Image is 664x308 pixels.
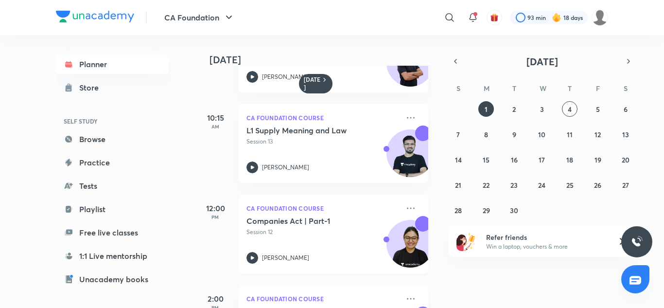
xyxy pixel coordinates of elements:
button: September 21, 2025 [451,177,466,193]
button: September 12, 2025 [590,127,606,142]
button: September 5, 2025 [590,101,606,117]
img: avatar [490,13,499,22]
p: [PERSON_NAME] [262,72,309,81]
a: Browse [56,129,169,149]
button: September 16, 2025 [507,152,522,167]
abbr: September 30, 2025 [510,206,518,215]
h4: [DATE] [210,54,438,66]
p: Session 12 [246,228,399,236]
button: September 20, 2025 [618,152,633,167]
a: Practice [56,153,169,172]
p: PM [196,214,235,220]
img: ttu [631,236,643,248]
h5: L1 Supply Meaning and Law [246,126,367,135]
abbr: September 4, 2025 [568,105,572,114]
p: [PERSON_NAME] [262,254,309,262]
p: AM [196,124,235,129]
abbr: September 29, 2025 [483,206,490,215]
img: Avatar [387,225,434,272]
a: Tests [56,176,169,196]
abbr: September 27, 2025 [622,181,629,190]
abbr: September 28, 2025 [454,206,462,215]
p: [PERSON_NAME] [262,163,309,172]
abbr: Monday [484,84,489,93]
button: September 1, 2025 [478,101,494,117]
abbr: September 14, 2025 [455,155,462,164]
button: September 3, 2025 [534,101,550,117]
abbr: Sunday [456,84,460,93]
abbr: September 10, 2025 [538,130,545,139]
abbr: September 18, 2025 [566,155,573,164]
p: Session 13 [246,137,399,146]
button: [DATE] [462,54,622,68]
p: CA Foundation Course [246,202,399,214]
abbr: September 11, 2025 [567,130,573,139]
p: CA Foundation Course [246,112,399,124]
abbr: September 17, 2025 [539,155,545,164]
div: Store [79,82,105,93]
button: September 22, 2025 [478,177,494,193]
span: [DATE] [526,55,558,68]
button: September 13, 2025 [618,127,633,142]
button: September 6, 2025 [618,101,633,117]
h5: 12:00 [196,202,235,214]
a: 1:1 Live mentorship [56,246,169,266]
abbr: September 25, 2025 [566,181,574,190]
abbr: Thursday [568,84,572,93]
button: September 29, 2025 [478,202,494,218]
abbr: Friday [596,84,600,93]
button: September 14, 2025 [451,152,466,167]
p: CA Foundation Course [246,293,399,305]
button: September 25, 2025 [562,177,577,193]
a: Free live classes [56,223,169,242]
button: September 9, 2025 [507,127,522,142]
h6: SELF STUDY [56,113,169,129]
button: September 24, 2025 [534,177,550,193]
a: Store [56,78,169,97]
abbr: September 20, 2025 [622,155,629,164]
img: referral [456,232,476,251]
a: Unacademy books [56,270,169,289]
button: September 15, 2025 [478,152,494,167]
button: September 2, 2025 [507,101,522,117]
button: CA Foundation [158,8,241,27]
a: Playlist [56,199,169,219]
abbr: September 2, 2025 [512,105,516,114]
abbr: September 9, 2025 [512,130,516,139]
abbr: September 15, 2025 [483,155,489,164]
button: September 17, 2025 [534,152,550,167]
button: September 19, 2025 [590,152,606,167]
button: September 26, 2025 [590,177,606,193]
img: Company Logo [56,11,134,22]
abbr: September 16, 2025 [511,155,518,164]
abbr: September 24, 2025 [538,181,545,190]
button: September 4, 2025 [562,101,577,117]
img: kashish kumari [592,9,608,26]
h6: [DATE] [304,76,321,91]
a: Company Logo [56,11,134,25]
abbr: September 22, 2025 [483,181,489,190]
img: Avatar [387,44,434,91]
img: Avatar [387,135,434,181]
abbr: September 13, 2025 [622,130,629,139]
button: September 23, 2025 [507,177,522,193]
button: September 30, 2025 [507,202,522,218]
abbr: September 23, 2025 [510,181,518,190]
button: avatar [487,10,502,25]
button: September 27, 2025 [618,177,633,193]
abbr: September 5, 2025 [596,105,600,114]
abbr: Saturday [624,84,628,93]
button: September 10, 2025 [534,127,550,142]
abbr: September 19, 2025 [594,155,601,164]
h5: 10:15 [196,112,235,124]
abbr: September 21, 2025 [455,181,461,190]
h6: Refer friends [486,232,606,242]
abbr: Wednesday [540,84,546,93]
a: Planner [56,54,169,74]
abbr: Tuesday [512,84,516,93]
button: September 11, 2025 [562,127,577,142]
p: Win a laptop, vouchers & more [486,242,606,251]
abbr: September 26, 2025 [594,181,601,190]
abbr: September 8, 2025 [484,130,488,139]
button: September 18, 2025 [562,152,577,167]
